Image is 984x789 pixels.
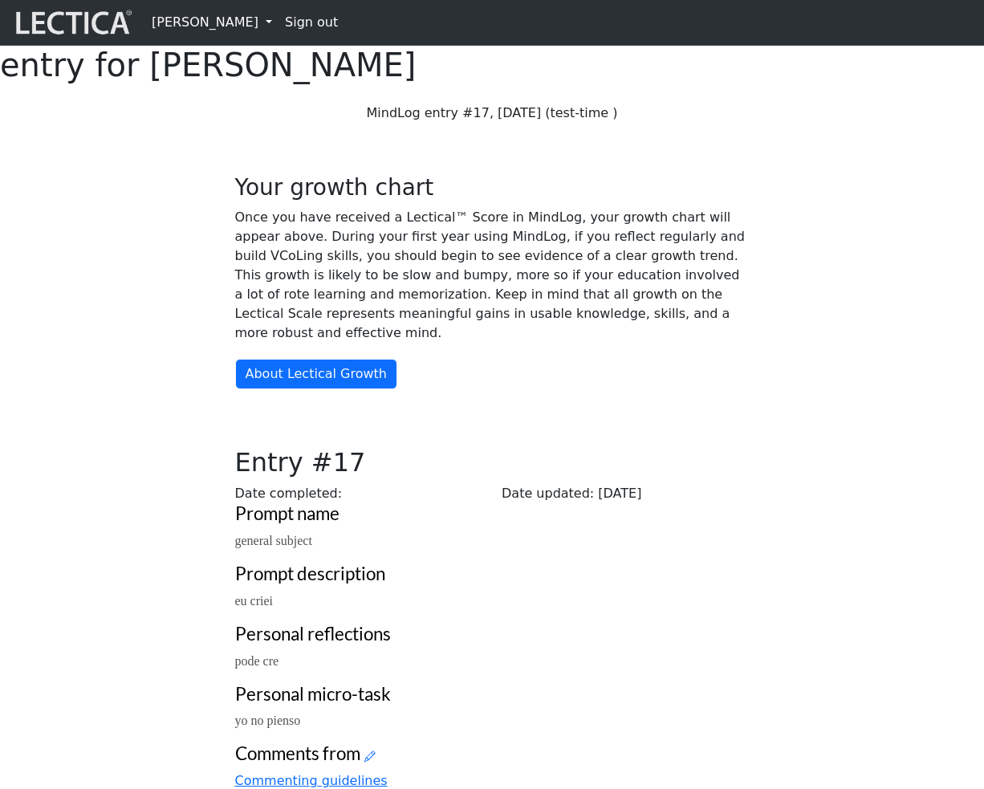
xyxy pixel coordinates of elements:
[235,743,750,765] h3: Comments from
[235,484,343,503] label: Date completed:
[226,447,759,478] h2: Entry #17
[235,624,750,645] h3: Personal reflections
[235,773,388,788] a: Commenting guidelines
[279,6,344,39] a: Sign out
[145,6,279,39] a: [PERSON_NAME]
[235,531,750,551] p: general subject
[235,684,750,706] h3: Personal micro-task
[235,563,750,585] h3: Prompt description
[235,652,750,671] p: pode cre
[12,7,132,38] img: lecticalive
[492,484,759,503] div: Date updated: [DATE]
[235,503,750,525] h3: Prompt name
[235,104,750,123] p: MindLog entry #17, [DATE] (test-time )
[235,711,750,730] p: yo no pienso
[235,208,750,343] p: Once you have received a Lectical™ Score in MindLog, your growth chart will appear above. During ...
[235,359,397,389] button: About Lectical Growth
[235,174,750,201] h3: Your growth chart
[235,592,750,611] p: eu criei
